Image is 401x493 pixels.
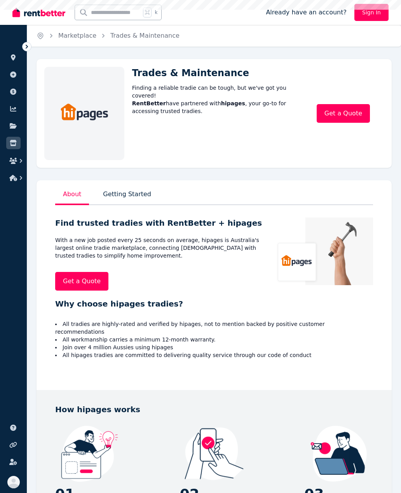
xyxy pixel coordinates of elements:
[55,236,262,260] p: With a new job posted every 25 seconds on average, hipages is Australia's largest online tradie m...
[304,426,373,482] img: Get covered: step 3 to get covered
[55,272,108,291] a: Get a Quote
[155,9,157,16] span: k
[180,426,249,482] img: Get Quote: step 2 to get covered
[55,404,373,415] p: How hipages works
[58,32,96,39] a: Marketplace
[27,25,189,47] nav: Breadcrumb
[317,104,370,123] a: Get a Quote
[55,351,373,359] li: All hipages tradies are committed to delivering quality service through our code of conduct
[132,84,303,115] p: Finding a reliable tradie can be tough, but we've got you covered! have partnered with , your go-...
[55,320,373,336] li: All tradies are highly-rated and verified by hipages, not to mention backed by positive customer ...
[110,32,180,39] a: Trades & Maintenance
[55,298,373,309] p: Why choose hipages tradies?
[55,188,89,205] p: About
[266,8,347,17] span: Already have an account?
[101,188,153,205] p: Getting Started
[55,343,373,351] li: Join over 4 million Aussies using hipages
[275,218,373,285] img: Trades & Maintenance
[354,4,389,21] a: Sign In
[221,100,245,106] b: hipages
[55,336,373,343] li: All workmanship carries a minimum 12-month warranty.
[132,100,166,106] b: RentBetter
[132,67,303,79] h1: Trades & Maintenance
[12,7,65,18] img: RentBetter
[55,426,124,482] img: Submit online form: step 1 to get covered
[55,218,262,228] h5: Find trusted tradies with RentBetter + hipages
[60,101,108,124] img: Trades & Maintenance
